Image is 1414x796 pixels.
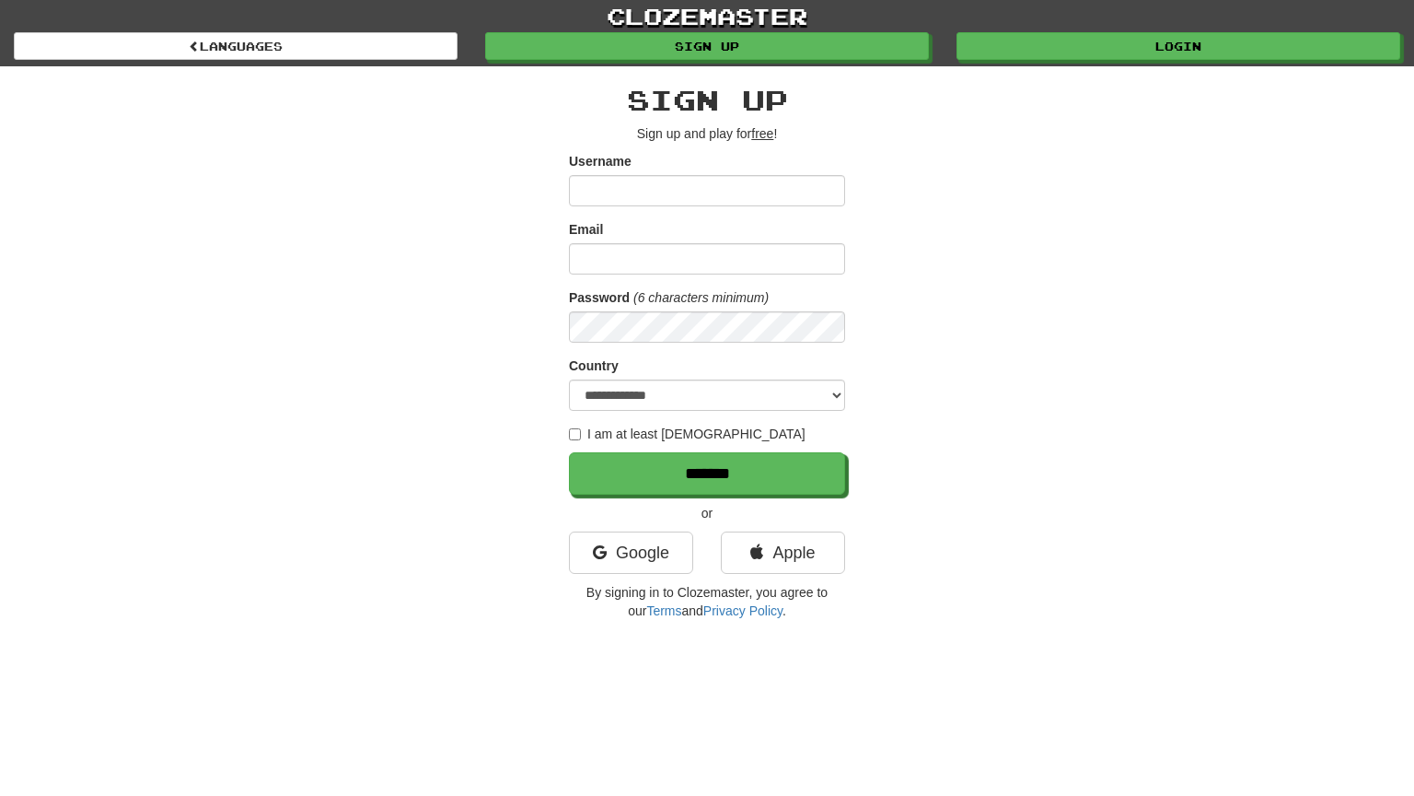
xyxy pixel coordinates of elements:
a: Terms [646,603,681,618]
em: (6 characters minimum) [633,290,769,305]
label: Password [569,288,630,307]
p: By signing in to Clozemaster, you agree to our and . [569,583,845,620]
label: Country [569,357,619,375]
a: Login [956,32,1400,60]
p: or [569,504,845,522]
u: free [751,126,773,141]
label: I am at least [DEMOGRAPHIC_DATA] [569,425,806,443]
p: Sign up and play for ! [569,124,845,143]
a: Apple [721,532,845,574]
a: Privacy Policy [703,603,782,618]
label: Email [569,220,603,239]
input: I am at least [DEMOGRAPHIC_DATA] [569,428,581,440]
a: Languages [14,32,458,60]
a: Google [569,532,693,574]
h2: Sign up [569,85,845,115]
a: Sign up [485,32,929,60]
label: Username [569,152,632,170]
